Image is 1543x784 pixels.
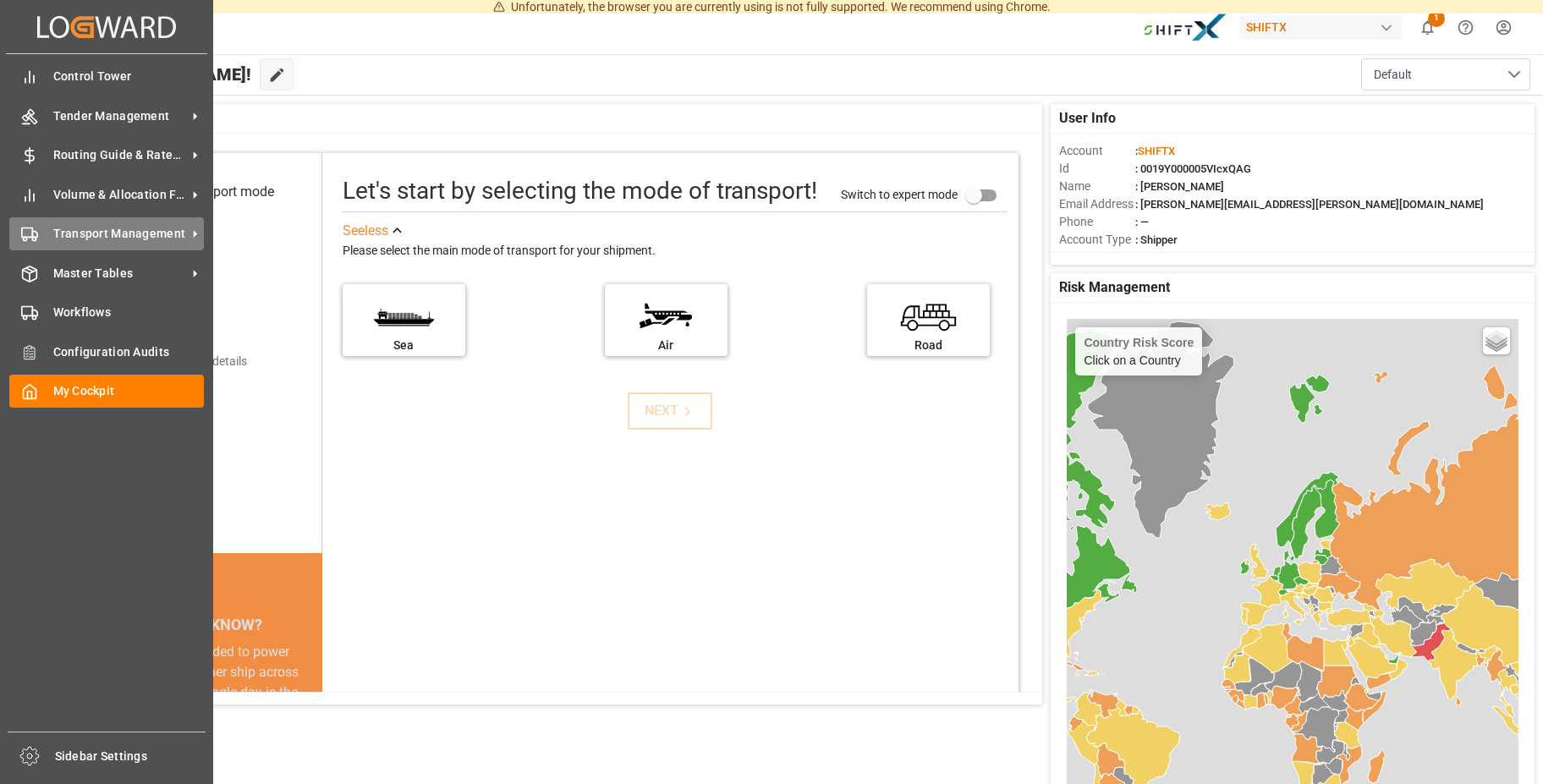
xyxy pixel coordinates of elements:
[1239,11,1408,43] button: SHIFTX
[613,337,719,354] div: Air
[645,401,696,421] div: NEXT
[343,173,817,209] div: Let's start by selecting the mode of transport!
[1135,145,1175,157] span: :
[841,188,958,201] span: Switch to expert mode
[1408,8,1447,47] button: show 1 new notifications
[53,304,205,321] span: Workflows
[1483,327,1510,354] a: Layers
[1447,8,1485,47] button: Help Center
[1059,108,1116,129] span: User Info
[143,182,274,202] div: Select transport mode
[1059,160,1135,178] span: Id
[9,60,204,93] a: Control Tower
[351,337,457,354] div: Sea
[9,375,204,408] a: My Cockpit
[55,748,206,765] span: Sidebar Settings
[876,337,981,354] div: Road
[1084,336,1194,367] div: Click on a Country
[343,221,388,241] div: See less
[1428,10,1445,27] span: 1
[343,241,1007,261] div: Please select the main mode of transport for your shipment.
[53,107,187,125] span: Tender Management
[1135,233,1178,246] span: : Shipper
[1135,162,1251,175] span: : 0019Y000005VIcxQAG
[1361,58,1530,90] button: open menu
[628,392,712,430] button: NEXT
[9,296,204,329] a: Workflows
[1143,13,1227,42] img: Bildschirmfoto%202024-11-13%20um%2009.31.44.png_1731487080.png
[53,382,205,400] span: My Cockpit
[53,343,205,361] span: Configuration Audits
[1059,231,1135,249] span: Account Type
[1135,180,1224,193] span: : [PERSON_NAME]
[1059,195,1135,213] span: Email Address
[1374,66,1412,84] span: Default
[53,146,187,164] span: Routing Guide & Rates MGMT
[53,186,187,204] span: Volume & Allocation Forecast
[1059,178,1135,195] span: Name
[1059,277,1170,298] span: Risk Management
[1135,216,1149,228] span: : —
[53,225,187,243] span: Transport Management
[1135,198,1484,211] span: : [PERSON_NAME][EMAIL_ADDRESS][PERSON_NAME][DOMAIN_NAME]
[53,68,205,85] span: Control Tower
[1059,142,1135,160] span: Account
[1138,145,1175,157] span: SHIFTX
[53,265,187,282] span: Master Tables
[1059,213,1135,231] span: Phone
[1084,336,1194,349] h4: Country Risk Score
[1239,15,1402,40] div: SHIFTX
